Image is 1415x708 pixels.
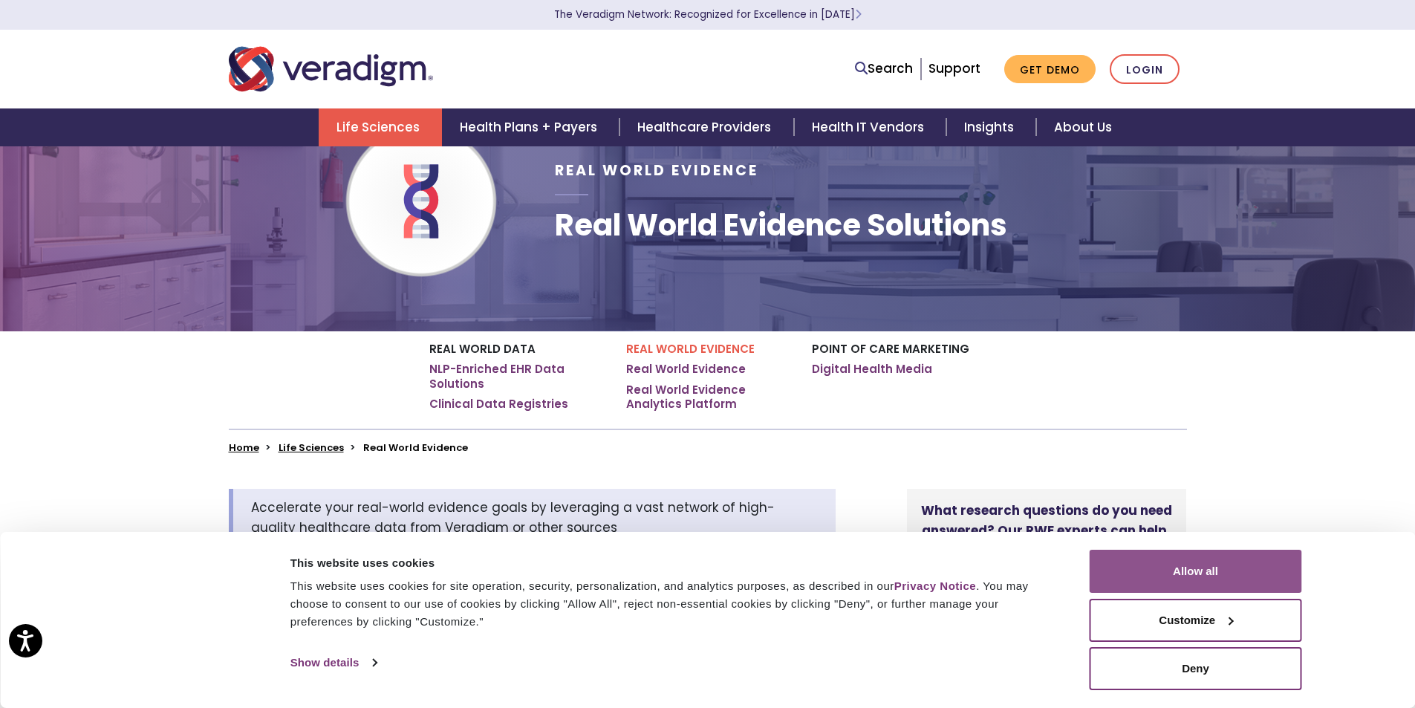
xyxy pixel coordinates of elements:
div: This website uses cookies for site operation, security, personalization, and analytics purposes, ... [290,577,1056,631]
a: Show details [290,652,377,674]
a: Login [1110,54,1180,85]
button: Deny [1090,647,1302,690]
img: Veradigm logo [229,45,433,94]
div: This website uses cookies [290,554,1056,572]
a: Insights [946,108,1036,146]
a: Health Plans + Payers [442,108,619,146]
a: Health IT Vendors [794,108,946,146]
a: Real World Evidence Analytics Platform [626,383,790,412]
a: Healthcare Providers [619,108,793,146]
a: Real World Evidence [626,362,746,377]
a: Digital Health Media [812,362,932,377]
button: Customize [1090,599,1302,642]
a: NLP-Enriched EHR Data Solutions [429,362,604,391]
a: Support [928,59,980,77]
a: Search [855,59,913,79]
a: About Us [1036,108,1130,146]
span: Learn More [855,7,862,22]
button: Allow all [1090,550,1302,593]
span: Real World Evidence [555,160,758,181]
h1: Real World Evidence Solutions [555,207,1007,243]
a: Life Sciences [319,108,442,146]
a: Clinical Data Registries [429,397,568,412]
a: The Veradigm Network: Recognized for Excellence in [DATE]Learn More [554,7,862,22]
a: Life Sciences [279,441,344,455]
a: Get Demo [1004,55,1096,84]
a: Home [229,441,259,455]
span: Accelerate your real-world evidence goals by leveraging a vast network of high-quality healthcare... [251,498,775,536]
strong: What research questions do you need answered? Our RWE experts can help. [921,501,1172,539]
a: Privacy Notice [894,579,976,592]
